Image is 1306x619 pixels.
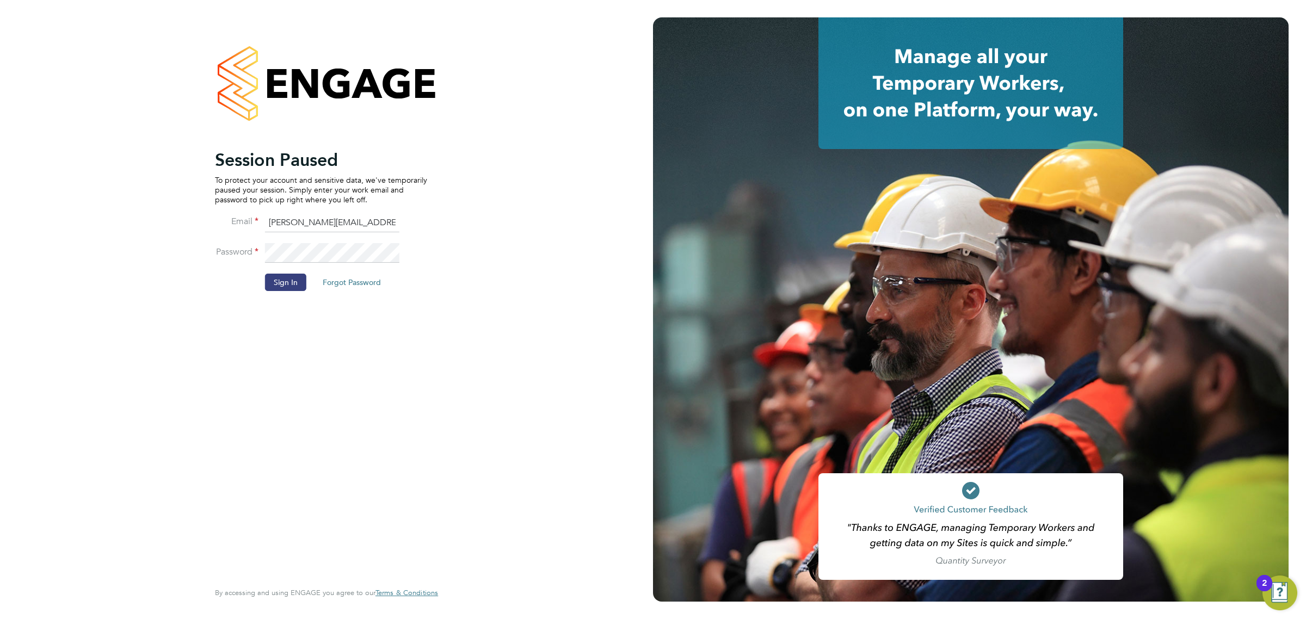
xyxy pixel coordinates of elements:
input: Enter your work email... [265,213,399,233]
button: Forgot Password [314,274,390,291]
p: To protect your account and sensitive data, we've temporarily paused your session. Simply enter y... [215,175,427,205]
div: 2 [1262,583,1267,597]
h2: Session Paused [215,149,427,171]
span: By accessing and using ENGAGE you agree to our [215,588,438,597]
label: Email [215,216,258,227]
a: Terms & Conditions [375,589,438,597]
button: Sign In [265,274,306,291]
span: Terms & Conditions [375,588,438,597]
label: Password [215,246,258,258]
button: Open Resource Center, 2 new notifications [1262,575,1297,610]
